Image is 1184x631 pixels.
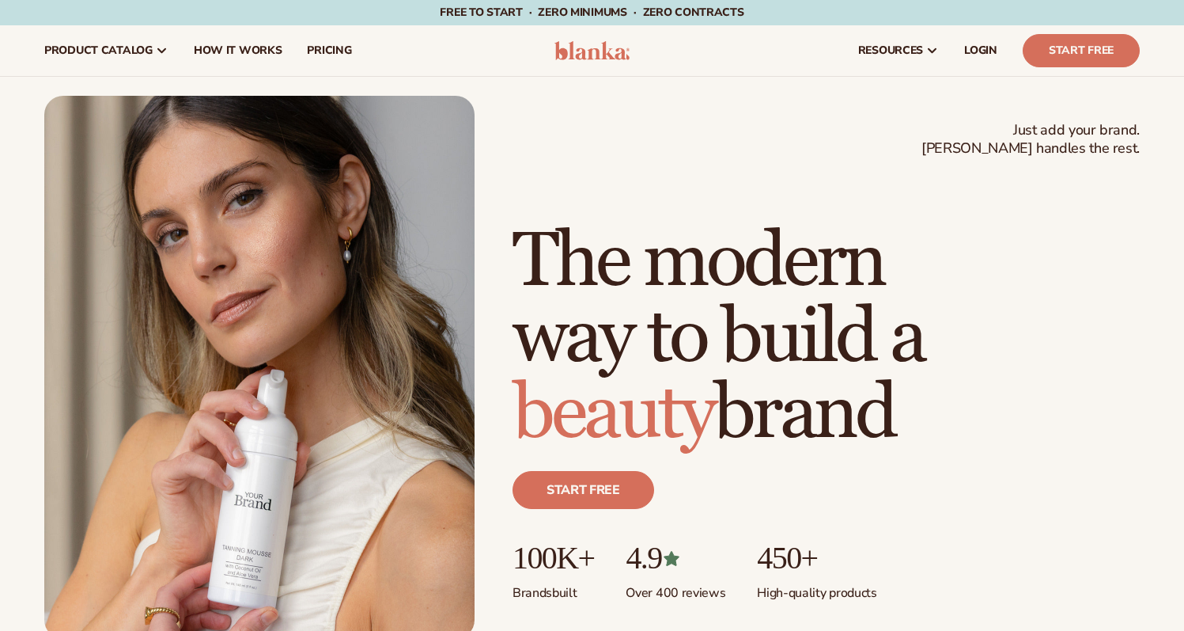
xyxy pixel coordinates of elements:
span: pricing [307,44,351,57]
p: 100K+ [513,541,594,576]
a: pricing [294,25,364,76]
p: Over 400 reviews [626,576,725,602]
a: resources [845,25,951,76]
span: How It Works [194,44,282,57]
p: Brands built [513,576,594,602]
span: resources [858,44,923,57]
p: High-quality products [757,576,876,602]
a: How It Works [181,25,295,76]
span: LOGIN [964,44,997,57]
img: logo [554,41,630,60]
span: beauty [513,367,713,460]
h1: The modern way to build a brand [513,224,1140,452]
span: product catalog [44,44,153,57]
p: 450+ [757,541,876,576]
span: Just add your brand. [PERSON_NAME] handles the rest. [921,121,1140,158]
a: product catalog [32,25,181,76]
span: Free to start · ZERO minimums · ZERO contracts [440,5,743,20]
a: LOGIN [951,25,1010,76]
a: Start free [513,471,654,509]
p: 4.9 [626,541,725,576]
a: Start Free [1023,34,1140,67]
